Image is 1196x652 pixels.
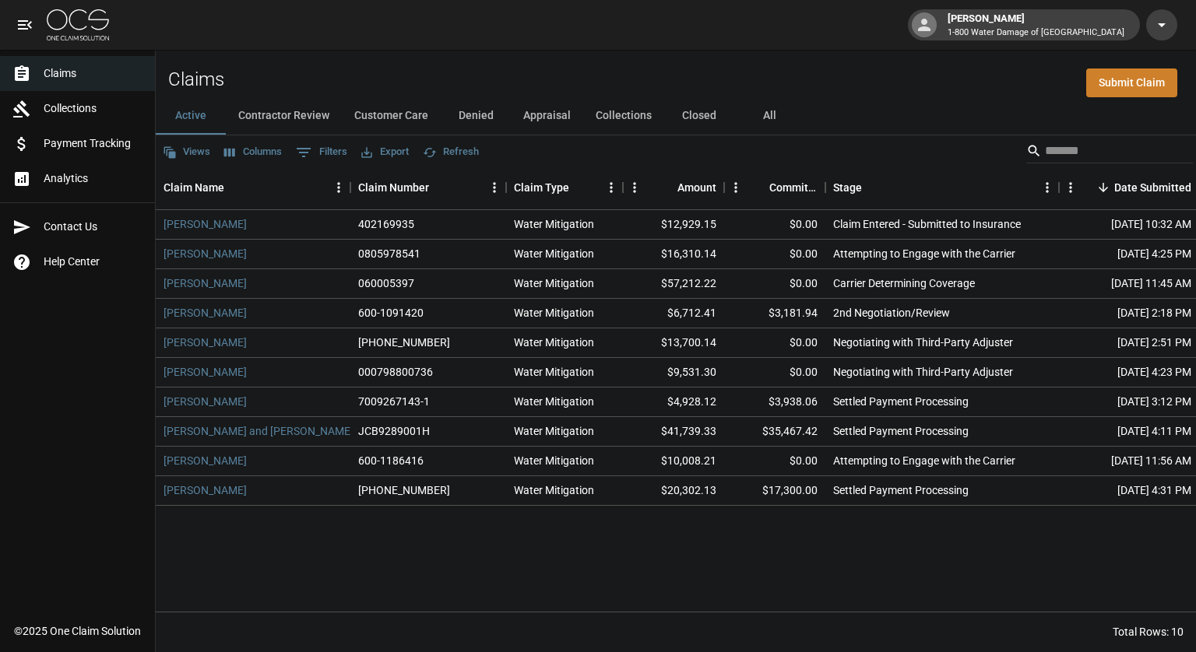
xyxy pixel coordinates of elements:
[724,269,825,299] div: $0.00
[724,417,825,447] div: $35,467.42
[600,176,623,199] button: Menu
[623,417,724,447] div: $41,739.33
[724,358,825,387] div: $0.00
[724,387,825,417] div: $3,938.06
[44,65,142,82] span: Claims
[511,97,583,135] button: Appraisal
[833,305,950,321] div: 2nd Negotiation/Review
[164,166,224,209] div: Claim Name
[724,299,825,328] div: $3,181.94
[44,219,142,235] span: Contact Us
[164,482,247,498] a: [PERSON_NAME]
[159,140,214,164] button: Views
[220,140,286,164] button: Select columns
[44,254,142,270] span: Help Center
[514,423,594,439] div: Water Mitigation
[1059,176,1082,199] button: Menu
[623,269,724,299] div: $57,212.22
[419,140,483,164] button: Refresh
[1114,166,1191,209] div: Date Submitted
[623,240,724,269] div: $16,310.14
[164,453,247,468] a: [PERSON_NAME]
[164,305,247,321] a: [PERSON_NAME]
[156,97,226,135] button: Active
[164,216,247,232] a: [PERSON_NAME]
[514,482,594,498] div: Water Mitigation
[623,166,724,209] div: Amount
[358,423,430,439] div: JCB9289001H
[358,453,424,468] div: 600-1186416
[164,394,247,409] a: [PERSON_NAME]
[358,166,429,209] div: Claim Number
[514,305,594,321] div: Water Mitigation
[164,364,247,380] a: [PERSON_NAME]
[224,177,246,198] button: Sort
[44,100,142,117] span: Collections
[156,97,1196,135] div: dynamic tabs
[769,166,818,209] div: Committed Amount
[734,97,804,135] button: All
[226,97,342,135] button: Contractor Review
[514,394,594,409] div: Water Mitigation
[623,476,724,506] div: $20,302.13
[833,394,969,409] div: Settled Payment Processing
[833,482,969,498] div: Settled Payment Processing
[292,140,351,165] button: Show filters
[358,216,414,232] div: 402169935
[724,240,825,269] div: $0.00
[623,210,724,240] div: $12,929.15
[724,476,825,506] div: $17,300.00
[833,453,1015,468] div: Attempting to Engage with the Carrier
[514,364,594,380] div: Water Mitigation
[623,358,724,387] div: $9,531.30
[833,246,1015,261] div: Attempting to Engage with the Carrier
[514,246,594,261] div: Water Mitigation
[941,11,1131,39] div: [PERSON_NAME]
[948,26,1124,40] p: 1-800 Water Damage of [GEOGRAPHIC_DATA]
[569,177,591,198] button: Sort
[825,166,1059,209] div: Stage
[677,166,716,209] div: Amount
[514,275,594,291] div: Water Mitigation
[623,387,724,417] div: $4,928.12
[358,364,433,380] div: 000798800736
[164,423,354,439] a: [PERSON_NAME] and [PERSON_NAME]
[724,447,825,476] div: $0.00
[506,166,623,209] div: Claim Type
[164,246,247,261] a: [PERSON_NAME]
[1092,177,1114,198] button: Sort
[342,97,441,135] button: Customer Care
[833,364,1013,380] div: Negotiating with Third-Party Adjuster
[358,246,420,261] div: 0805978541
[164,275,247,291] a: [PERSON_NAME]
[656,177,677,198] button: Sort
[724,166,825,209] div: Committed Amount
[833,166,862,209] div: Stage
[724,210,825,240] div: $0.00
[1113,624,1184,640] div: Total Rows: 10
[156,166,350,209] div: Claim Name
[429,177,451,198] button: Sort
[357,140,413,164] button: Export
[358,275,414,291] div: 060005397
[747,177,769,198] button: Sort
[623,328,724,358] div: $13,700.14
[14,623,141,639] div: © 2025 One Claim Solution
[623,299,724,328] div: $6,712.41
[664,97,734,135] button: Closed
[441,97,511,135] button: Denied
[44,170,142,187] span: Analytics
[9,9,40,40] button: open drawer
[168,68,224,91] h2: Claims
[358,482,450,498] div: 300-0102099-2025
[833,216,1021,232] div: Claim Entered - Submitted to Insurance
[833,423,969,439] div: Settled Payment Processing
[623,176,646,199] button: Menu
[358,394,430,409] div: 7009267143-1
[833,275,975,291] div: Carrier Determining Coverage
[358,305,424,321] div: 600-1091420
[1026,138,1193,167] div: Search
[1086,68,1177,97] a: Submit Claim
[514,335,594,350] div: Water Mitigation
[623,447,724,476] div: $10,008.21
